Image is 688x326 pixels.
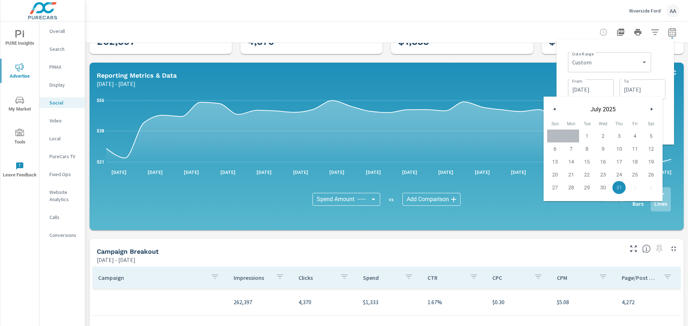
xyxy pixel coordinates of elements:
span: 17 [616,155,622,168]
div: nav menu [0,21,39,186]
p: CPC [492,274,528,281]
p: [DATE] [288,169,313,176]
p: vs [380,196,402,203]
span: Add Comparison [407,196,449,203]
span: Tue [579,118,595,130]
button: 26 [643,168,659,181]
button: Select Date Range [665,25,679,39]
div: Fixed Ops [39,169,85,180]
span: Sat [643,118,659,130]
button: 5 [643,130,659,142]
div: Video [39,115,85,126]
text: $38 [97,128,104,133]
span: 19 [648,155,654,168]
p: [DATE] [397,169,422,176]
h5: Campaign Breakout [97,248,159,255]
span: My Market [3,96,37,113]
span: Sun [547,118,563,130]
button: 15 [579,155,595,168]
span: 20 [552,168,558,181]
button: 2 [595,130,611,142]
p: [DATE] [215,169,240,176]
button: 31 [611,181,627,194]
span: 6 [554,142,556,155]
p: Display [49,81,79,88]
p: Overall [49,28,79,35]
p: 262,397 [234,298,287,306]
button: 11 [627,142,643,155]
span: Tools [3,129,37,146]
button: 29 [579,181,595,194]
span: July 2025 [560,106,646,113]
p: Riverside Ford [629,8,661,14]
span: Advertise [3,63,37,81]
p: $5.08 [557,298,610,306]
button: 16 [595,155,611,168]
button: 20 [547,168,563,181]
button: 7 [563,142,579,155]
p: Bars [632,199,644,208]
button: 4 [627,130,643,142]
p: CPM [557,274,593,281]
span: 10 [616,142,622,155]
p: [DATE] [252,169,277,176]
p: Search [49,45,79,53]
div: PureCars TV [39,151,85,162]
p: [DATE] - [DATE] [97,256,135,264]
span: Leave Feedback [3,162,37,179]
div: Conversions [39,230,85,240]
span: 11 [632,142,638,155]
p: [DATE] [106,169,132,176]
p: [DATE] [506,169,531,176]
span: This is a summary of Social performance results by campaign. Each column can be sorted. [642,244,651,253]
div: Add Comparison [402,193,460,206]
p: Lines [654,199,667,208]
p: Impressions [234,274,269,281]
p: 4,370 [298,298,352,306]
span: 14 [568,155,574,168]
div: Social [39,97,85,108]
p: [DATE] [470,169,495,176]
button: 21 [563,168,579,181]
p: $1,333 [363,298,416,306]
div: Calls [39,212,85,223]
p: [DATE] [651,169,677,176]
div: PMAX [39,62,85,72]
span: 12 [648,142,654,155]
span: 21 [568,168,574,181]
span: Wed [595,118,611,130]
span: 25 [632,168,638,181]
div: Website Analytics [39,187,85,205]
div: AA [666,4,679,17]
span: 3 [618,130,621,142]
p: Page/Post Action [622,274,658,281]
span: 1 [586,130,588,142]
button: 3 [611,130,627,142]
span: 16 [600,155,606,168]
button: 8 [579,142,595,155]
button: 10 [611,142,627,155]
span: Thu [611,118,627,130]
span: Mon [563,118,579,130]
span: Spend Amount [317,196,354,203]
div: Search [39,44,85,54]
span: Fri [627,118,643,130]
p: 4,272 [622,298,675,306]
button: "Export Report to PDF" [613,25,628,39]
button: 14 [563,155,579,168]
button: 27 [547,181,563,194]
div: Spend Amount [312,193,380,206]
span: 5 [650,130,653,142]
button: 19 [643,155,659,168]
p: Fixed Ops [49,171,79,178]
button: Make Fullscreen [628,243,639,254]
span: 28 [568,181,574,194]
p: Campaign [98,274,205,281]
p: [DATE] [143,169,168,176]
span: 2 [602,130,605,142]
div: Overall [39,26,85,37]
div: Display [39,79,85,90]
span: 23 [600,168,606,181]
button: 18 [627,155,643,168]
p: Website Analytics [49,189,79,203]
